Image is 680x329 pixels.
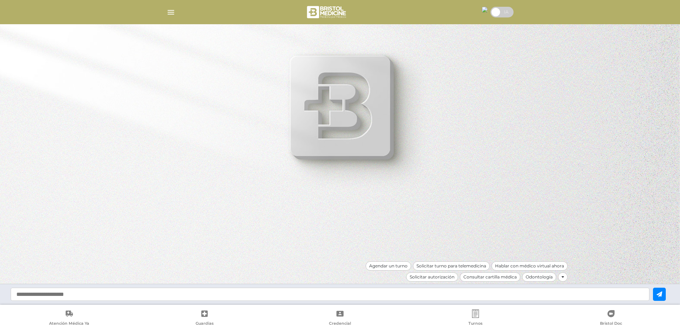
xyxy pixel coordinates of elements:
[196,321,214,327] span: Guardias
[468,321,483,327] span: Turnos
[522,272,556,282] div: Odontología
[306,4,348,21] img: bristol-medicine-blanco.png
[1,309,137,328] a: Atención Médica Ya
[406,272,458,282] div: Solicitar autorización
[413,261,490,271] div: Solicitar turno para telemedicina
[329,321,351,327] span: Credencial
[408,309,543,328] a: Turnos
[482,7,488,12] img: 30585
[166,8,175,17] img: Cober_menu-lines-white.svg
[492,261,568,271] div: Hablar con médico virtual ahora
[366,261,411,271] div: Agendar un turno
[460,272,520,282] div: Consultar cartilla médica
[137,309,272,328] a: Guardias
[49,321,89,327] span: Atención Médica Ya
[272,309,408,328] a: Credencial
[543,309,679,328] a: Bristol Doc
[600,321,622,327] span: Bristol Doc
